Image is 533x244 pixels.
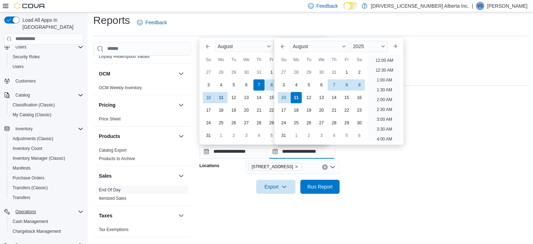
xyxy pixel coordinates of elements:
button: Users [13,43,29,51]
button: Security Roles [7,52,86,62]
span: Feedback [316,2,338,9]
div: day-30 [316,67,327,78]
div: day-7 [328,79,340,91]
div: day-14 [253,92,265,103]
div: Sales [93,186,191,205]
a: Transfers [10,193,33,202]
div: day-5 [228,79,239,91]
span: Purchase Orders [10,174,83,182]
a: Feedback [134,15,170,29]
button: Taxes [99,212,176,219]
div: day-8 [341,79,352,91]
div: day-26 [303,117,314,128]
button: Products [177,132,185,140]
div: day-1 [266,67,277,78]
button: Next month [389,41,401,52]
a: Users [10,62,26,71]
div: day-27 [316,117,327,128]
button: Manifests [7,163,86,173]
span: Inventory Count [10,144,83,153]
div: Th [328,54,340,65]
div: day-3 [241,130,252,141]
span: Price Sheet [99,116,121,122]
span: Customers [13,77,83,85]
div: day-24 [203,117,214,128]
h3: Products [99,133,120,140]
a: OCM Weekly Inventory [99,85,142,90]
div: day-20 [241,105,252,116]
span: Transfers [10,193,83,202]
button: Operations [13,207,39,216]
div: Fr [266,54,277,65]
span: Transfers (Classic) [13,185,48,191]
a: Itemized Sales [99,196,127,201]
p: | [472,2,473,10]
button: Sales [177,172,185,180]
div: Taxes [93,225,191,237]
span: Cash Management [13,219,48,224]
div: day-1 [291,130,302,141]
div: day-1 [216,130,227,141]
span: Transfers (Classic) [10,184,83,192]
div: day-15 [341,92,352,103]
a: Products to Archive [99,156,135,161]
div: day-19 [303,105,314,116]
a: End Of Day [99,187,121,192]
div: day-3 [278,79,289,91]
div: day-10 [203,92,214,103]
div: OCM [93,84,191,95]
button: Catalog [13,91,33,99]
button: Adjustments (Classic) [7,134,86,144]
div: day-28 [216,67,227,78]
div: day-30 [241,67,252,78]
span: Inventory [13,125,83,133]
div: day-19 [228,105,239,116]
div: day-31 [203,130,214,141]
div: day-22 [266,105,277,116]
div: day-27 [278,67,289,78]
li: 3:30 AM [374,125,395,133]
button: Transfers (Classic) [7,183,86,193]
li: 1:00 AM [374,76,395,84]
button: Users [1,42,86,52]
div: day-5 [303,79,314,91]
ul: Time [368,55,400,142]
div: Button. Open the year selector. 2025 is currently selected. [350,41,388,52]
div: day-7 [253,79,265,91]
div: day-2 [303,130,314,141]
span: Inventory Manager (Classic) [10,154,83,163]
span: Catalog Export [99,147,127,153]
div: day-12 [228,92,239,103]
div: day-28 [253,117,265,128]
div: day-21 [253,105,265,116]
button: Previous Month [277,41,288,52]
span: Security Roles [13,54,40,60]
div: day-12 [303,92,314,103]
span: Operations [15,209,36,215]
div: day-30 [354,117,365,128]
div: day-31 [328,67,340,78]
span: August [293,44,308,49]
a: Classification (Classic) [10,101,58,109]
div: Th [253,54,265,65]
span: Users [15,44,26,50]
li: 2:00 AM [374,95,395,104]
div: day-1 [341,67,352,78]
div: Fr [341,54,352,65]
button: Inventory Count [7,144,86,153]
button: Previous Month [202,41,213,52]
div: day-18 [216,105,227,116]
span: Catalog [15,92,30,98]
button: Inventory [1,124,86,134]
div: Pricing [93,115,191,126]
div: day-25 [216,117,227,128]
div: day-26 [228,117,239,128]
button: Export [256,180,295,194]
span: Catalog [13,91,83,99]
div: August, 2025 [202,66,291,142]
div: day-3 [316,130,327,141]
button: Taxes [177,211,185,220]
span: Tax Exemptions [99,227,129,232]
span: Feedback [145,19,167,26]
